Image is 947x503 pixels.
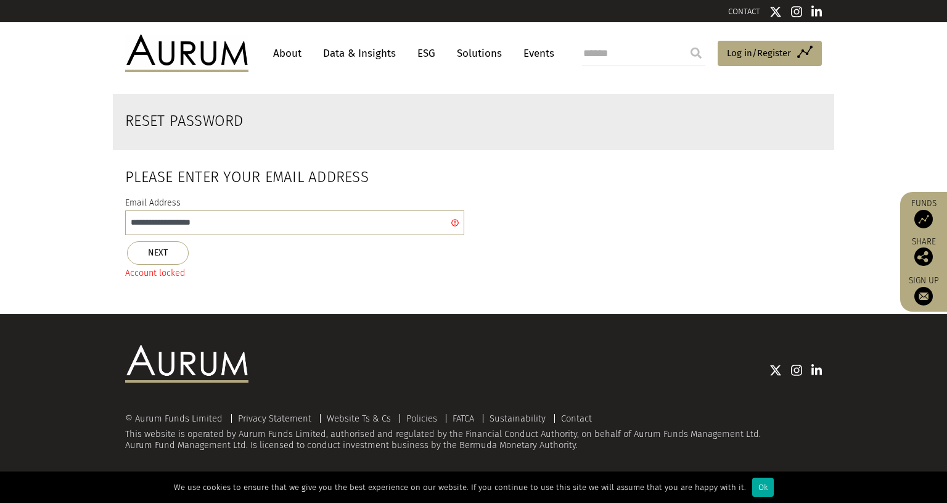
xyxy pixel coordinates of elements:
a: FATCA [453,413,474,424]
a: Data & Insights [317,42,402,65]
img: Instagram icon [791,6,802,18]
a: Solutions [451,42,508,65]
img: Twitter icon [769,364,782,376]
img: Aurum [125,35,248,72]
a: CONTACT [728,7,760,16]
img: Instagram icon [791,364,802,376]
img: Share this post [914,247,933,266]
a: Website Ts & Cs [327,413,391,424]
a: Policies [406,413,437,424]
span: Log in/Register [727,46,791,60]
a: Funds [906,198,941,228]
img: Sign up to our newsletter [914,287,933,306]
a: Privacy Statement [238,413,311,424]
div: Ok [752,478,774,497]
div: Account locked [125,266,464,280]
div: Share [906,238,941,266]
a: Sustainability [490,413,546,424]
a: Contact [561,413,592,424]
a: Events [517,42,554,65]
label: Email Address [125,196,181,210]
img: Twitter icon [769,6,782,18]
a: Sign up [906,275,941,306]
div: This website is operated by Aurum Funds Limited, authorised and regulated by the Financial Conduc... [125,414,822,451]
a: ESG [411,42,441,65]
div: © Aurum Funds Limited [125,414,229,423]
h2: Please enter your email address [125,168,464,186]
img: Aurum Logo [125,345,248,382]
a: About [267,42,308,65]
a: Log in/Register [718,41,822,67]
img: Access Funds [914,210,933,228]
h2: Reset Password [125,112,703,130]
button: NEXT [127,241,189,265]
input: Submit [684,41,708,65]
img: Linkedin icon [811,6,822,18]
img: Linkedin icon [811,364,822,376]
